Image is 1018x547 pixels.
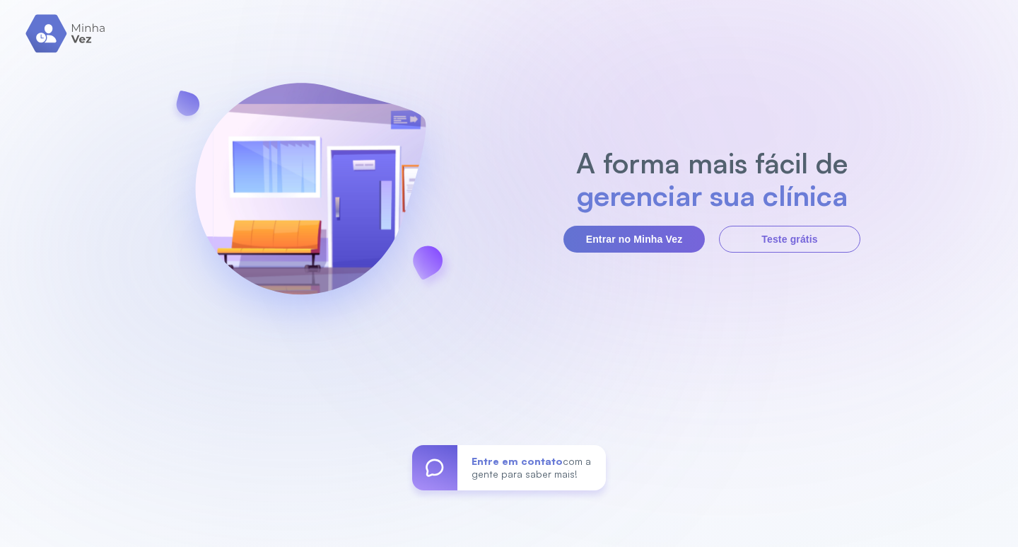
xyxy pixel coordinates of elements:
[457,445,606,490] div: com a gente para saber mais!
[569,146,855,179] h2: A forma mais fácil de
[412,445,606,490] a: Entre em contatocom a gente para saber mais!
[563,226,705,253] button: Entrar no Minha Vez
[472,455,563,467] span: Entre em contato
[158,45,463,353] img: banner-login.svg
[719,226,860,253] button: Teste grátis
[569,179,855,212] h2: gerenciar sua clínica
[25,14,107,53] img: logo.svg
